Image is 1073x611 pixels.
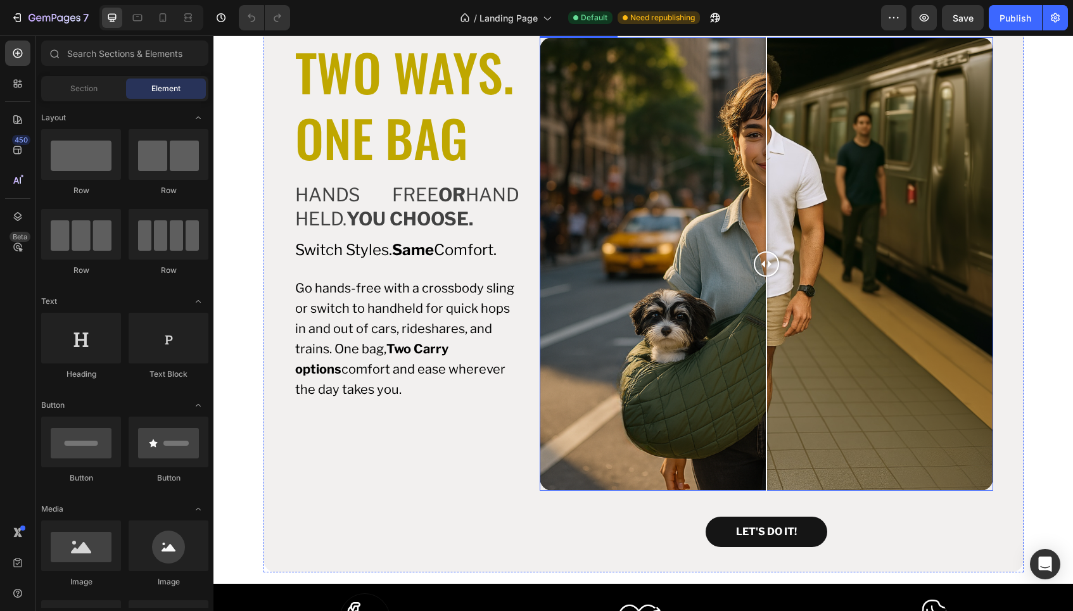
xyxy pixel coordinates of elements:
p: Switch Styles. Comfort. [82,203,306,227]
p: LET'S DO IT! [523,489,583,504]
span: / [474,11,477,25]
span: Landing Page [479,11,538,25]
span: Section [70,83,98,94]
div: Row [129,185,208,196]
div: Publish [1000,11,1031,25]
span: Toggle open [188,395,208,415]
span: Save [953,13,974,23]
button: Publish [989,5,1042,30]
div: 450 [12,135,30,145]
span: Layout [41,112,66,123]
span: Media [41,503,63,515]
div: Undo/Redo [239,5,290,30]
span: Text [41,296,57,307]
span: Toggle open [188,108,208,128]
button: Save [942,5,984,30]
div: Image [129,576,208,588]
div: Image [41,576,121,588]
div: Beta [10,232,30,242]
span: Toggle open [188,291,208,312]
span: Default [581,12,607,23]
div: Row [41,185,121,196]
strong: Same [179,205,220,224]
strong: Two Carry options [82,306,235,341]
div: Button [129,472,208,484]
span: Need republishing [630,12,695,23]
div: Row [41,265,121,276]
p: Go hands-free with a crossbody sling or switch to handheld for quick hops in and out of cars, rid... [82,243,306,364]
div: Heading [41,368,121,380]
strong: You Choose. [133,172,260,194]
div: Row [129,265,208,276]
strong: or [225,148,252,170]
span: Toggle open [188,499,208,519]
button: 7 [5,5,94,30]
input: Search Sections & Elements [41,41,208,66]
div: Button [41,472,121,484]
button: <p>LET'S DO IT!</p> [492,481,614,512]
iframe: Design area [213,35,1073,611]
span: Button [41,400,65,411]
p: 7 [83,10,89,25]
div: Text Block [129,368,208,380]
div: Open Intercom Messenger [1030,549,1060,579]
span: Element [151,83,181,94]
